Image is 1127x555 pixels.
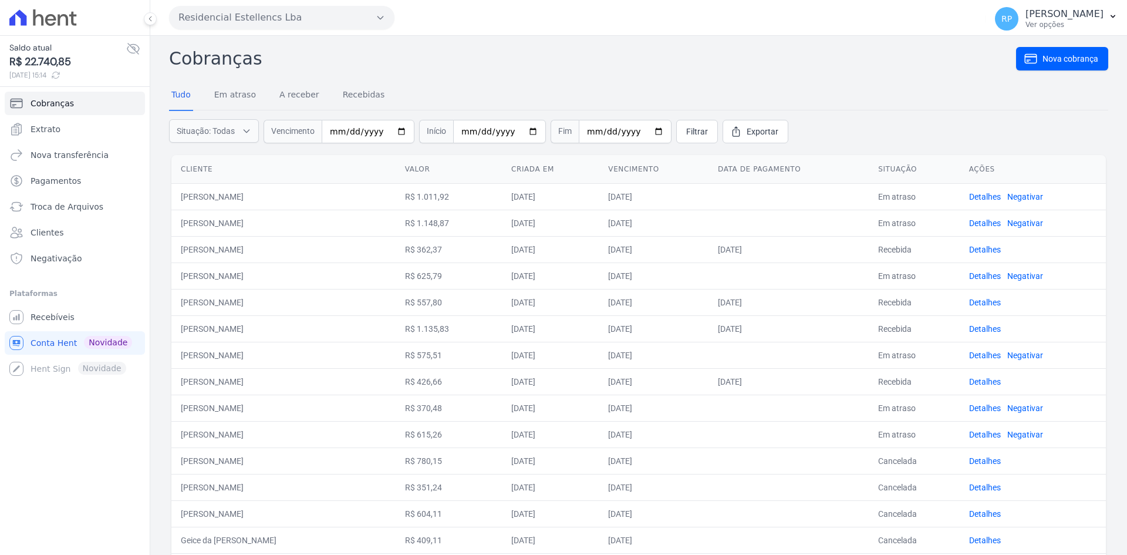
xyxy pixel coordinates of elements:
[969,377,1001,386] a: Detalhes
[171,368,396,395] td: [PERSON_NAME]
[31,311,75,323] span: Recebíveis
[171,289,396,315] td: [PERSON_NAME]
[5,169,145,193] a: Pagamentos
[708,315,869,342] td: [DATE]
[869,236,960,263] td: Recebida
[9,70,126,80] span: [DATE] 15:14
[599,236,708,263] td: [DATE]
[502,474,599,500] td: [DATE]
[171,342,396,368] td: [PERSON_NAME]
[708,236,869,263] td: [DATE]
[708,155,869,184] th: Data de pagamento
[396,289,502,315] td: R$ 557,80
[502,289,599,315] td: [DATE]
[686,126,708,137] span: Filtrar
[502,315,599,342] td: [DATE]
[1025,20,1104,29] p: Ver opções
[9,54,126,70] span: R$ 22.740,85
[396,368,502,395] td: R$ 426,66
[869,474,960,500] td: Cancelada
[169,119,259,143] button: Situação: Todas
[723,120,788,143] a: Exportar
[969,351,1001,360] a: Detalhes
[1016,47,1108,70] a: Nova cobrança
[869,527,960,553] td: Cancelada
[169,45,1016,72] h2: Cobranças
[212,80,258,111] a: Em atraso
[31,253,82,264] span: Negativação
[396,448,502,474] td: R$ 780,15
[1007,403,1043,413] a: Negativar
[502,236,599,263] td: [DATE]
[551,120,579,143] span: Fim
[869,263,960,289] td: Em atraso
[171,448,396,474] td: [PERSON_NAME]
[1007,192,1043,201] a: Negativar
[599,368,708,395] td: [DATE]
[396,236,502,263] td: R$ 362,37
[1007,271,1043,281] a: Negativar
[171,315,396,342] td: [PERSON_NAME]
[502,155,599,184] th: Criada em
[969,456,1001,466] a: Detalhes
[5,331,145,355] a: Conta Hent Novidade
[169,6,394,29] button: Residencial Estellencs Lba
[869,448,960,474] td: Cancelada
[599,342,708,368] td: [DATE]
[969,298,1001,307] a: Detalhes
[31,123,60,135] span: Extrato
[869,395,960,421] td: Em atraso
[969,430,1001,439] a: Detalhes
[177,125,235,137] span: Situação: Todas
[502,527,599,553] td: [DATE]
[599,263,708,289] td: [DATE]
[396,183,502,210] td: R$ 1.011,92
[5,305,145,329] a: Recebíveis
[5,195,145,218] a: Troca de Arquivos
[396,263,502,289] td: R$ 625,79
[969,324,1001,334] a: Detalhes
[171,474,396,500] td: [PERSON_NAME]
[396,210,502,236] td: R$ 1.148,87
[869,421,960,448] td: Em atraso
[969,192,1001,201] a: Detalhes
[84,336,132,349] span: Novidade
[5,143,145,167] a: Nova transferência
[396,421,502,448] td: R$ 615,26
[599,210,708,236] td: [DATE]
[396,315,502,342] td: R$ 1.135,83
[869,155,960,184] th: Situação
[960,155,1106,184] th: Ações
[747,126,778,137] span: Exportar
[986,2,1127,35] button: RP [PERSON_NAME] Ver opções
[31,175,81,187] span: Pagamentos
[419,120,453,143] span: Início
[869,342,960,368] td: Em atraso
[5,247,145,270] a: Negativação
[969,218,1001,228] a: Detalhes
[31,201,103,213] span: Troca de Arquivos
[1007,218,1043,228] a: Negativar
[9,92,140,381] nav: Sidebar
[171,421,396,448] td: [PERSON_NAME]
[340,80,387,111] a: Recebidas
[502,448,599,474] td: [DATE]
[502,368,599,395] td: [DATE]
[396,500,502,527] td: R$ 604,11
[31,337,77,349] span: Conta Hent
[31,149,109,161] span: Nova transferência
[502,395,599,421] td: [DATE]
[599,183,708,210] td: [DATE]
[396,155,502,184] th: Valor
[599,527,708,553] td: [DATE]
[599,395,708,421] td: [DATE]
[869,500,960,527] td: Cancelada
[171,183,396,210] td: [PERSON_NAME]
[31,97,74,109] span: Cobranças
[1007,351,1043,360] a: Negativar
[171,527,396,553] td: Geice da [PERSON_NAME]
[502,183,599,210] td: [DATE]
[1001,15,1012,23] span: RP
[969,536,1001,545] a: Detalhes
[969,403,1001,413] a: Detalhes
